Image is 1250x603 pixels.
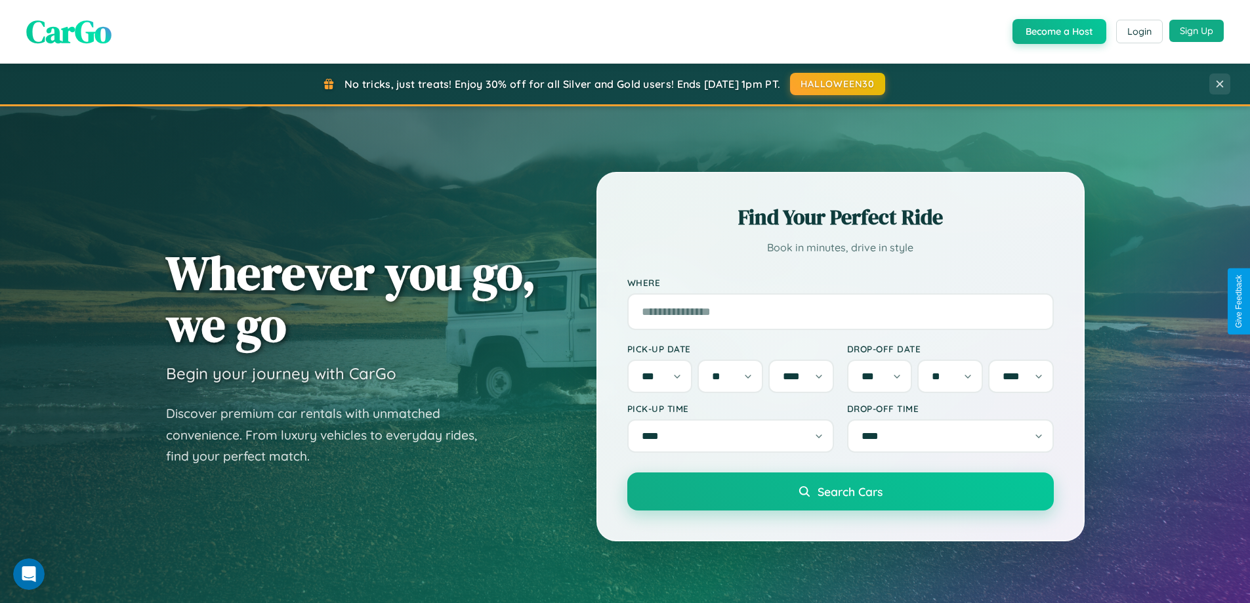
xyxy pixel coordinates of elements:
div: Give Feedback [1234,275,1243,328]
h3: Begin your journey with CarGo [166,364,396,383]
button: Sign Up [1169,20,1224,42]
button: Become a Host [1012,19,1106,44]
p: Discover premium car rentals with unmatched convenience. From luxury vehicles to everyday rides, ... [166,403,494,467]
button: Login [1116,20,1163,43]
label: Drop-off Time [847,403,1054,414]
label: Pick-up Time [627,403,834,414]
label: Where [627,277,1054,288]
span: Search Cars [818,484,883,499]
h2: Find Your Perfect Ride [627,203,1054,232]
span: CarGo [26,10,112,53]
span: No tricks, just treats! Enjoy 30% off for all Silver and Gold users! Ends [DATE] 1pm PT. [344,77,780,91]
iframe: Intercom live chat [13,558,45,590]
p: Book in minutes, drive in style [627,238,1054,257]
button: Search Cars [627,472,1054,510]
label: Pick-up Date [627,343,834,354]
label: Drop-off Date [847,343,1054,354]
h1: Wherever you go, we go [166,247,536,350]
button: HALLOWEEN30 [790,73,885,95]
